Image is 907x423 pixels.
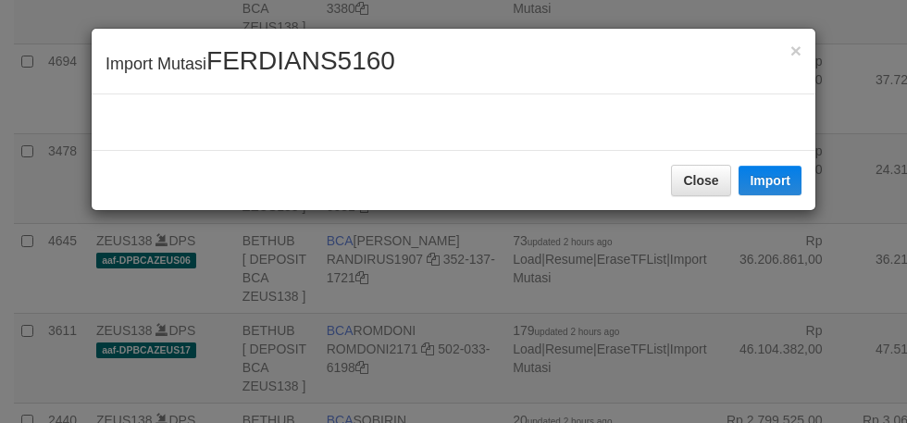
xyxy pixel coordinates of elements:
[206,46,395,75] span: FERDIANS5160
[790,40,801,61] span: ×
[106,55,395,73] span: Import Mutasi
[671,165,730,196] button: Close
[739,166,801,195] button: Import
[790,41,801,60] button: Close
